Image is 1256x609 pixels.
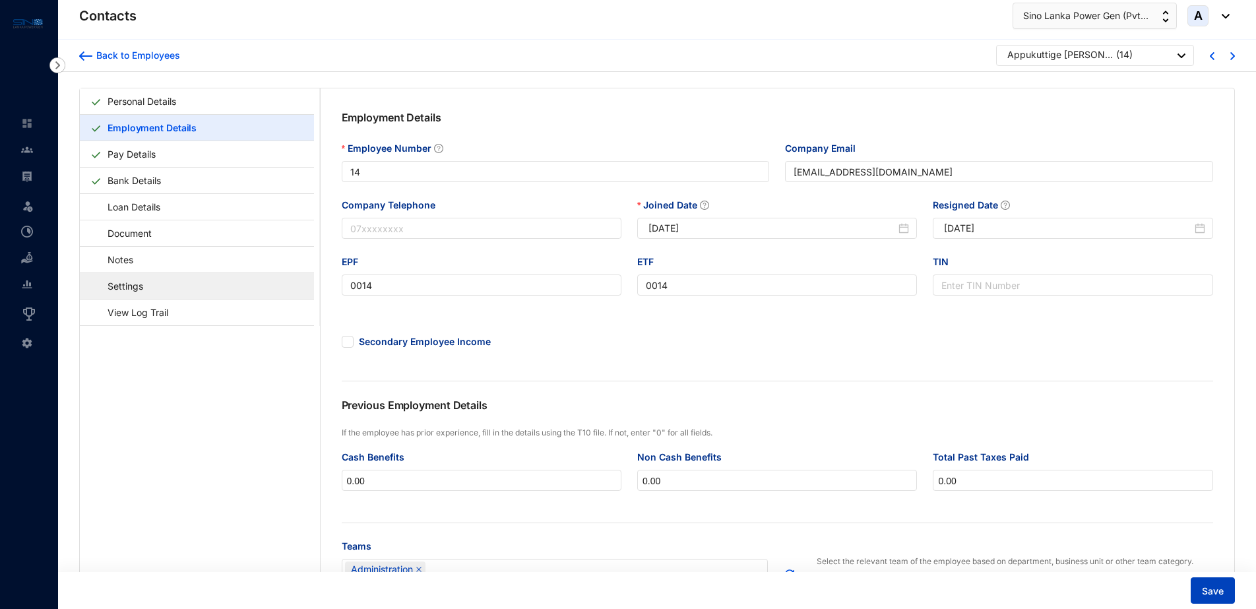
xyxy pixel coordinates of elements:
[1215,14,1230,18] img: dropdown-black.8e83cc76930a90b1a4fdb6d089b7bf3a.svg
[21,170,33,182] img: payroll-unselected.b590312f920e76f0c668.svg
[1210,52,1214,60] img: chevron-left-blue.0fda5800d0a05439ff8ddef8047136d5.svg
[1001,201,1010,210] span: question-circle
[79,51,92,61] img: arrow-backward-blue.96c47016eac47e06211658234db6edf5.svg
[1177,53,1185,58] img: dropdown-black.8e83cc76930a90b1a4fdb6d089b7bf3a.svg
[90,246,138,273] a: Notes
[342,426,1213,439] p: If the employee has prior experience, fill in the details using the T10 file. If not, enter "0" f...
[102,141,161,168] a: Pay Details
[79,7,137,25] p: Contacts
[90,220,156,247] a: Document
[342,397,778,426] p: Previous Employment Details
[933,255,958,269] label: TIN
[90,193,165,220] a: Loan Details
[354,335,496,348] span: Secondary Employee Income
[637,198,718,212] label: Joined Date
[1013,3,1177,29] button: Sino Lanka Power Gen (Pvt...
[1007,48,1113,61] div: Appukuttige [PERSON_NAME] Madushanka [PERSON_NAME]
[416,566,422,573] span: close
[342,470,621,492] input: Cash Benefits
[79,49,180,62] a: Back to Employees
[1194,10,1203,22] span: A
[637,274,917,296] input: ETF
[21,117,33,129] img: home-unselected.a29eae3204392db15eaf.svg
[342,450,414,465] label: Cash Benefits
[944,221,1191,236] input: Resigned Date
[637,255,663,269] label: ETF
[700,201,709,210] span: question-circle
[1230,52,1235,60] img: chevron-right-blue.16c49ba0fe93ddb13f341d83a2dbca89.svg
[434,144,443,153] span: question-circle
[638,470,916,492] input: Non Cash Benefits
[21,278,33,290] img: report-unselected.e6a6b4230fc7da01f883.svg
[817,568,1213,584] a: Manage Teams
[342,274,621,296] input: EPF
[11,218,42,245] li: Time Attendance
[1191,577,1235,604] button: Save
[351,562,413,577] span: Administration
[342,198,445,212] label: Company Telephone
[1202,585,1224,598] span: Save
[11,271,42,298] li: Reports
[21,252,33,264] img: loan-unselected.d74d20a04637f2d15ab5.svg
[342,161,770,182] input: Employee Number
[933,470,1212,492] input: Total Past Taxes Paid
[342,539,381,554] label: Teams
[21,226,33,238] img: time-attendance-unselected.8aad090b53826881fffb.svg
[49,57,65,73] img: nav-icon-right.af6afadce00d159da59955279c43614e.svg
[11,245,42,271] li: Loan
[1116,48,1133,65] p: ( 14 )
[102,88,181,115] a: Personal Details
[21,337,33,349] img: settings-unselected.1febfda315e6e19643a1.svg
[11,137,42,163] li: Contacts
[92,49,180,62] div: Back to Employees
[21,199,34,212] img: leave-unselected.2934df6273408c3f84d9.svg
[342,141,453,156] label: Employee Number
[345,561,425,577] span: Administration
[785,141,865,156] label: Company Email
[933,450,1038,465] label: Total Past Taxes Paid
[11,110,42,137] li: Home
[11,163,42,189] li: Payroll
[21,306,37,322] img: award_outlined.f30b2bda3bf6ea1bf3dd.svg
[13,16,43,31] img: logo
[342,255,367,269] label: EPF
[933,198,1019,212] label: Resigned Date
[21,144,33,156] img: people-unselected.118708e94b43a90eceab.svg
[342,110,778,141] p: Employment Details
[1023,9,1148,23] span: Sino Lanka Power Gen (Pvt...
[102,167,166,194] a: Bank Details
[342,218,621,239] input: Company Telephone
[648,221,896,236] input: Joined Date
[933,274,1212,296] input: TIN
[784,568,796,580] img: refresh.b68668e54cb7347e6ac91cb2cb09fc4e.svg
[817,555,1213,568] p: Select the relevant team of the employee based on department, business unit or other team category.
[637,450,731,465] label: Non Cash Benefits
[90,299,173,326] a: View Log Trail
[102,114,202,141] a: Employment Details
[785,161,1213,182] input: Company Email
[90,272,148,300] a: Settings
[1162,11,1169,22] img: up-down-arrow.74152d26bf9780fbf563ca9c90304185.svg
